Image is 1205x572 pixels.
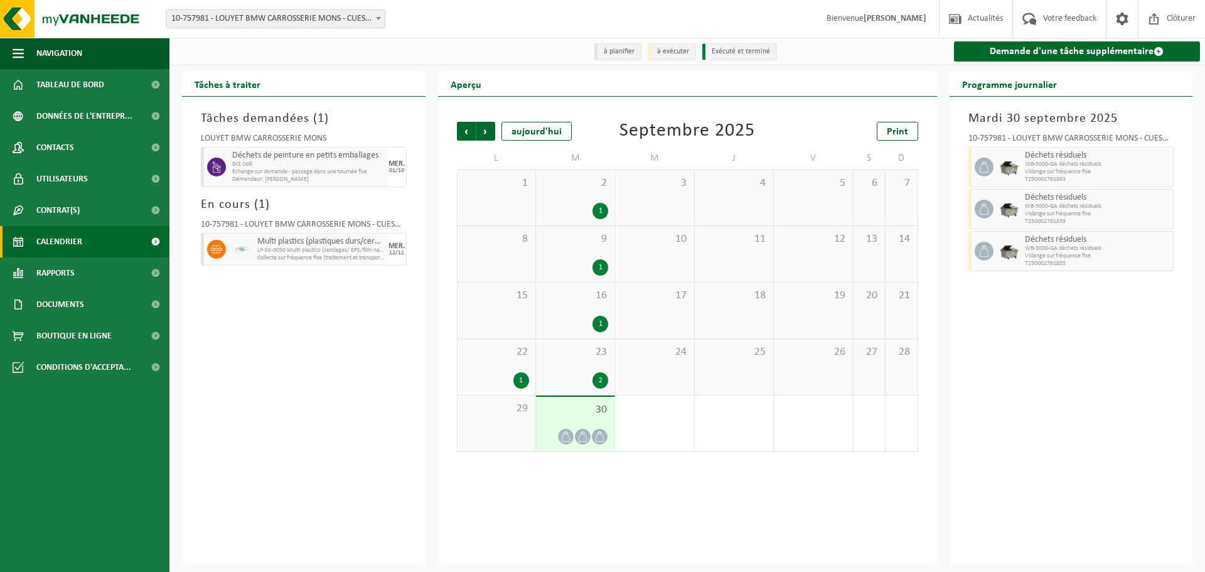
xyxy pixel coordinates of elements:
[232,168,385,176] span: Echange sur demande - passage dans une tournée fixe
[860,176,879,190] span: 6
[621,176,687,190] span: 3
[438,72,494,96] h2: Aperçu
[542,232,608,246] span: 9
[464,232,529,246] span: 8
[886,147,918,170] td: D
[232,161,385,168] span: DIS Colli
[592,259,608,276] div: 1
[860,289,879,303] span: 20
[1025,218,1170,225] span: T250002761839
[1000,158,1019,176] img: WB-5000-GAL-GY-01
[318,112,324,125] span: 1
[542,176,608,190] span: 2
[36,289,84,320] span: Documents
[457,122,476,141] span: Précédent
[1025,203,1170,210] span: WB-5000-GA déchets résiduels
[892,232,911,246] span: 14
[476,122,495,141] span: Suivant
[36,38,82,69] span: Navigation
[1000,200,1019,219] img: WB-5000-GAL-GY-01
[860,232,879,246] span: 13
[780,345,846,359] span: 26
[621,289,687,303] span: 17
[542,345,608,359] span: 23
[1025,161,1170,168] span: WB-5000-GA déchets résiduels
[36,352,131,383] span: Conditions d'accepta...
[1025,193,1170,203] span: Déchets résiduels
[621,232,687,246] span: 10
[1025,151,1170,161] span: Déchets résiduels
[1025,260,1170,267] span: T250002761855
[513,372,529,389] div: 1
[621,345,687,359] span: 24
[36,257,75,289] span: Rapports
[695,147,774,170] td: J
[701,289,767,303] span: 18
[201,109,407,128] h3: Tâches demandées ( )
[950,72,1069,96] h2: Programme journalier
[702,43,777,60] li: Exécuté et terminé
[780,289,846,303] span: 19
[701,176,767,190] span: 4
[892,289,911,303] span: 21
[36,100,132,132] span: Données de l'entrepr...
[968,109,1174,128] h3: Mardi 30 septembre 2025
[232,176,385,183] span: Demandeur: [PERSON_NAME]
[464,176,529,190] span: 1
[464,289,529,303] span: 15
[1025,245,1170,252] span: WB-5000-GA déchets résiduels
[592,203,608,219] div: 1
[36,163,88,195] span: Utilisateurs
[36,320,112,352] span: Boutique en ligne
[36,69,104,100] span: Tableau de bord
[1025,176,1170,183] span: T250002761863
[457,147,536,170] td: L
[892,176,911,190] span: 7
[542,403,608,417] span: 30
[36,226,82,257] span: Calendrier
[501,122,572,141] div: aujourd'hui
[166,10,385,28] span: 10-757981 - LOUYET BMW CARROSSERIE MONS - CUESMES
[36,195,80,226] span: Contrat(s)
[36,132,74,163] span: Contacts
[201,220,407,233] div: 10-757981 - LOUYET BMW CARROSSERIE MONS - CUESMES
[542,289,608,303] span: 16
[774,147,853,170] td: V
[592,372,608,389] div: 2
[701,232,767,246] span: 11
[389,250,404,256] div: 12/11
[388,160,405,168] div: MER.
[257,254,385,262] span: Collecte sur fréquence fixe (traitement et transport inclus)
[954,41,1201,62] a: Demande d'une tâche supplémentaire
[854,147,886,170] td: S
[892,345,911,359] span: 28
[780,232,846,246] span: 12
[201,134,407,147] div: LOUYET BMW CARROSSERIE MONS
[257,247,385,254] span: LP-SK-0050 Multi plastics (cerclages/ EPS/film naturel /film
[1000,242,1019,261] img: WB-5000-GAL-GY-01
[615,147,694,170] td: M
[1025,210,1170,218] span: Vidange sur fréquence fixe
[257,237,385,247] span: Multi plastics (plastiques durs/cerclages/EPS/film naturel/film mélange/PMC)
[619,122,755,141] div: Septembre 2025
[201,195,407,214] h3: En cours ( )
[968,134,1174,147] div: 10-757981 - LOUYET BMW CARROSSERIE MONS - CUESMES
[1025,168,1170,176] span: Vidange sur fréquence fixe
[594,43,641,60] li: à planifier
[887,127,908,137] span: Print
[648,43,696,60] li: à exécuter
[592,316,608,332] div: 1
[388,242,405,250] div: MER.
[701,345,767,359] span: 25
[464,345,529,359] span: 22
[536,147,615,170] td: M
[877,122,918,141] a: Print
[860,345,879,359] span: 27
[1025,235,1170,245] span: Déchets résiduels
[389,168,404,174] div: 01/10
[182,72,273,96] h2: Tâches à traiter
[166,9,385,28] span: 10-757981 - LOUYET BMW CARROSSERIE MONS - CUESMES
[464,402,529,416] span: 29
[1025,252,1170,260] span: Vidange sur fréquence fixe
[259,198,265,211] span: 1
